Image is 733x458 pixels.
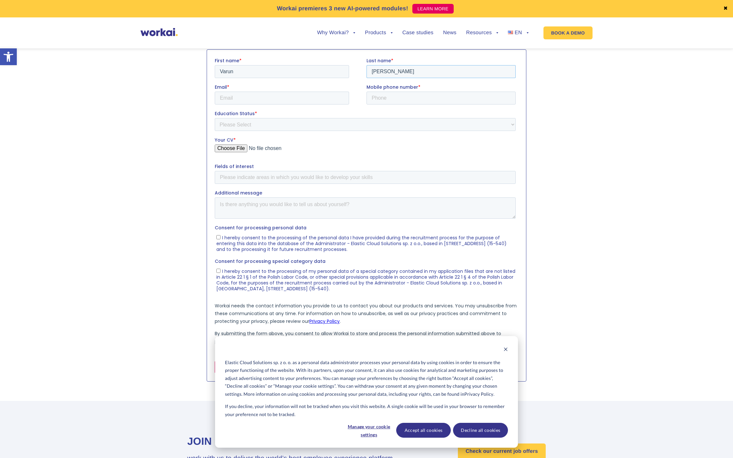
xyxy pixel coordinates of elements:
button: Manage your cookie settings [344,423,394,438]
a: Case studies [402,30,433,35]
a: Resources [466,30,498,35]
h2: Join our award-winning team 🤝 [187,434,393,448]
a: Privacy Policy [464,390,493,398]
a: BOOK A DEMO [543,26,593,39]
a: Why Workai? [317,30,355,35]
span: EN [515,30,522,35]
a: ✖ [723,6,728,11]
div: Cookie banner [215,336,518,448]
iframe: Form 0 [215,57,518,379]
p: If you decline, your information will not be tracked when you visit this website. A single cookie... [225,403,508,418]
p: Workai premieres 3 new AI-powered modules! [277,4,408,13]
a: LEARN MORE [412,4,454,14]
a: Products [365,30,393,35]
p: Elastic Cloud Solutions sp. z o. o. as a personal data administrator processes your personal data... [225,359,508,398]
button: Decline all cookies [453,423,508,438]
button: Accept all cookies [396,423,451,438]
a: News [443,30,456,35]
button: Dismiss cookie banner [503,346,508,354]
